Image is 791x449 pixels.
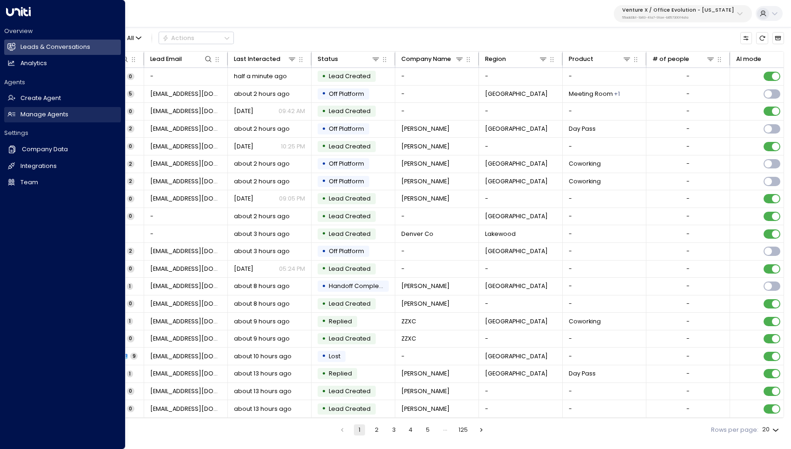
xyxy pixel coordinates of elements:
div: Product [569,54,632,64]
span: Day Pass [569,125,596,133]
td: - [563,208,646,225]
div: Status [318,54,338,64]
span: Denver [485,282,548,290]
div: Region [485,54,548,64]
span: James Pinkney [401,282,450,290]
span: edliv4ever@yahoo.com [150,387,222,395]
span: Lead Created [329,405,371,413]
div: - [686,177,690,186]
div: • [322,297,326,311]
span: jaypinkney@gmail.com [150,282,222,290]
div: Region [485,54,506,64]
span: Denver [485,317,548,326]
button: Actions [159,32,234,44]
div: • [322,349,326,363]
td: - [479,295,563,313]
td: - [479,383,563,400]
td: - [395,103,479,120]
span: All [127,35,134,41]
div: • [322,69,326,84]
h2: Company Data [22,145,68,154]
h2: Leads & Conversations [20,43,90,52]
td: - [479,330,563,348]
span: about 3 hours ago [234,247,290,255]
span: 9 [130,353,138,360]
span: Coworking [569,177,601,186]
div: Lead Email [150,54,182,64]
span: Lead Created [329,142,371,150]
span: Denver [485,369,548,378]
div: • [322,367,326,381]
p: 09:42 AM [279,107,305,115]
span: 1 [127,318,133,325]
div: • [322,314,326,328]
span: Off Platform [329,160,364,168]
td: - [144,68,228,85]
td: - [563,103,646,120]
div: Lead Email [150,54,213,64]
td: - [563,243,646,260]
div: Company Name [401,54,451,64]
div: • [322,139,326,154]
td: - [563,400,646,417]
span: Denver Co [401,230,433,238]
div: - [686,72,690,80]
span: Edward Morgan [401,405,450,413]
span: Off Platform [329,247,364,255]
div: Last Interacted [234,54,280,64]
div: - [686,369,690,378]
span: ZZXC [401,317,416,326]
td: - [563,278,646,295]
div: • [322,209,326,224]
h2: Create Agent [20,94,61,103]
td: - [479,103,563,120]
span: emarquardt33@gmail.com [150,194,222,203]
span: danieljunkmail2020@gmail.com [150,265,222,273]
span: about 2 hours ago [234,177,290,186]
span: about 10 hours ago [234,352,292,361]
span: Lead Created [329,194,371,202]
div: • [322,174,326,188]
div: Actions [162,34,194,42]
div: # of people [652,54,716,64]
span: about 2 hours ago [234,125,290,133]
span: Lead Created [329,265,371,273]
span: half a minute ago [234,72,287,80]
div: • [322,192,326,206]
span: josehuapaya@integracompany.net [150,352,222,361]
td: - [395,261,479,278]
h2: Manage Agents [20,110,68,119]
span: Lost [329,352,340,360]
td: - [479,68,563,85]
td: - [395,208,479,225]
a: Analytics [4,56,121,71]
span: Lakewood [485,230,516,238]
span: robertsutton94@yahoo.com [150,317,222,326]
span: about 3 hours ago [234,230,290,238]
span: Coworking [569,317,601,326]
span: 1 [127,370,133,377]
div: - [686,317,690,326]
span: Eliza Marquardt [401,194,450,203]
p: 05:24 PM [279,265,305,273]
span: danieljunkmail2020@gmail.com [150,247,222,255]
button: page 1 [354,424,365,436]
span: Off Platform [329,90,364,98]
td: - [479,190,563,208]
span: about 2 hours ago [234,212,290,221]
td: - [144,208,228,225]
div: - [686,160,690,168]
div: - [686,300,690,308]
td: - [479,138,563,155]
span: Oct 11, 2025 [234,107,253,115]
td: - [144,225,228,242]
div: - [686,405,690,413]
td: - [479,400,563,417]
button: Venture X / Office Evolution - [US_STATE]55add3b1-1b83-41a7-91ae-b657300f4a1a [614,5,752,22]
a: Team [4,175,121,190]
span: about 13 hours ago [234,387,292,395]
td: - [563,68,646,85]
span: 0 [127,335,134,342]
span: 2 [127,248,134,255]
div: • [322,104,326,119]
